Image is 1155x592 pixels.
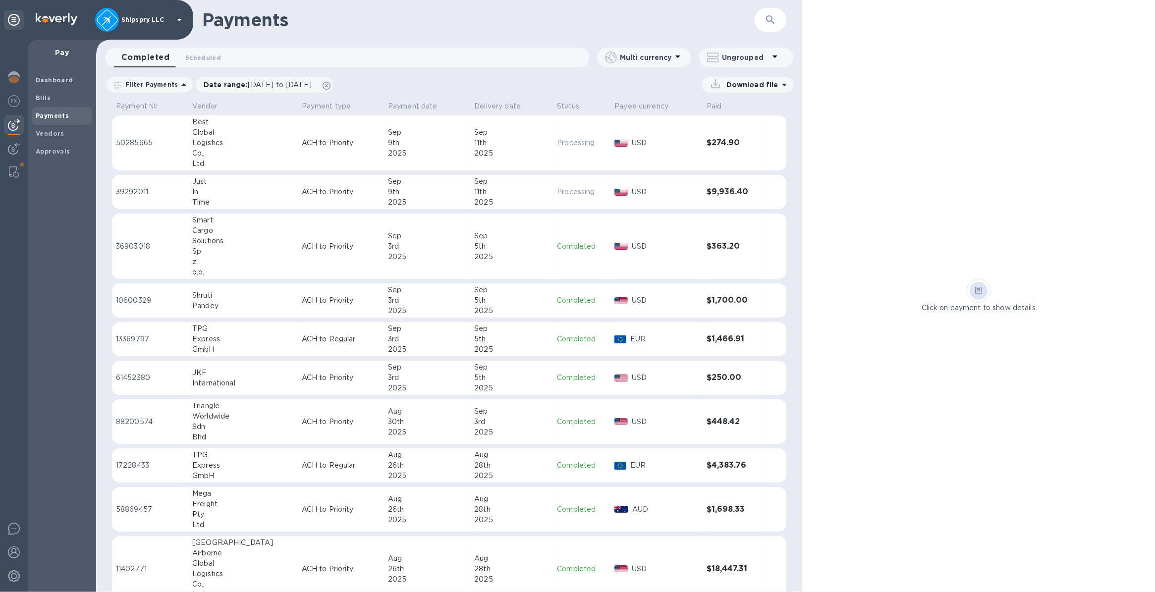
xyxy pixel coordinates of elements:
[204,80,317,90] p: Date range :
[192,488,294,499] div: Mega
[474,148,549,159] div: 2025
[388,176,466,187] div: Sep
[474,553,549,564] div: Aug
[707,187,763,197] h3: $9,936.40
[614,506,628,513] img: AUD
[614,418,628,425] img: USD
[388,334,466,344] div: 3rd
[474,450,549,460] div: Aug
[36,130,64,137] b: Vendors
[388,460,466,471] div: 26th
[388,362,466,373] div: Sep
[116,373,184,383] p: 61452380
[707,505,763,514] h3: $1,698.33
[474,187,549,197] div: 11th
[192,225,294,236] div: Cargo
[116,564,184,574] p: 11402771
[707,334,763,344] h3: $1,466.91
[632,373,699,383] p: USD
[614,243,628,250] img: USD
[121,16,171,23] p: Shipspry LLC
[302,101,364,111] span: Payment type
[36,148,70,155] b: Approvals
[302,334,380,344] p: ACH to Regular
[474,564,549,574] div: 28th
[388,373,466,383] div: 3rd
[707,101,722,111] p: Paid
[388,138,466,148] div: 9th
[632,187,699,197] p: USD
[116,334,184,344] p: 13369797
[192,378,294,388] div: International
[474,176,549,187] div: Sep
[192,138,294,148] div: Logistics
[192,257,294,267] div: z
[192,290,294,301] div: Shruti
[192,246,294,257] div: Sp
[192,569,294,579] div: Logistics
[474,241,549,252] div: 5th
[388,295,466,306] div: 3rd
[474,252,549,262] div: 2025
[116,460,184,471] p: 17228433
[192,187,294,197] div: In
[388,101,438,111] p: Payment date
[121,80,178,89] p: Filter Payments
[388,148,466,159] div: 2025
[388,344,466,355] div: 2025
[474,285,549,295] div: Sep
[474,127,549,138] div: Sep
[116,241,184,252] p: 36903018
[474,306,549,316] div: 2025
[302,187,380,197] p: ACH to Priority
[302,564,380,574] p: ACH to Priority
[4,10,24,30] div: Unpin categories
[557,417,606,427] p: Completed
[557,564,606,574] p: Completed
[192,344,294,355] div: GmbH
[116,138,184,148] p: 50285665
[192,117,294,127] div: Best
[614,140,628,147] img: USD
[388,471,466,481] div: 2025
[192,471,294,481] div: GmbH
[474,515,549,525] div: 2025
[8,95,20,107] img: Foreign exchange
[474,101,534,111] span: Delivery date
[192,197,294,208] div: Time
[192,176,294,187] div: Just
[557,101,592,111] span: Status
[388,427,466,437] div: 2025
[302,460,380,471] p: ACH to Regular
[474,574,549,585] div: 2025
[248,81,312,89] span: [DATE] to [DATE]
[922,303,1036,313] p: Click on payment to show details
[388,101,450,111] span: Payment date
[388,306,466,316] div: 2025
[632,504,699,515] p: AUD
[192,411,294,422] div: Worldwide
[722,80,778,90] p: Download file
[302,241,380,252] p: ACH to Priority
[36,48,88,57] p: Pay
[192,548,294,558] div: Airborne
[632,295,699,306] p: USD
[36,13,77,25] img: Logo
[196,77,333,93] div: Date range:[DATE] to [DATE]
[474,344,549,355] div: 2025
[614,189,628,196] img: USD
[192,422,294,432] div: Sdn
[192,215,294,225] div: Smart
[388,417,466,427] div: 30th
[474,295,549,306] div: 5th
[614,297,628,304] img: USD
[302,417,380,427] p: ACH to Priority
[388,574,466,585] div: 2025
[116,187,184,197] p: 39292011
[192,267,294,277] div: o.o.
[302,295,380,306] p: ACH to Priority
[202,9,755,30] h1: Payments
[192,127,294,138] div: Global
[707,138,763,148] h3: $274.90
[557,187,606,197] p: Processing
